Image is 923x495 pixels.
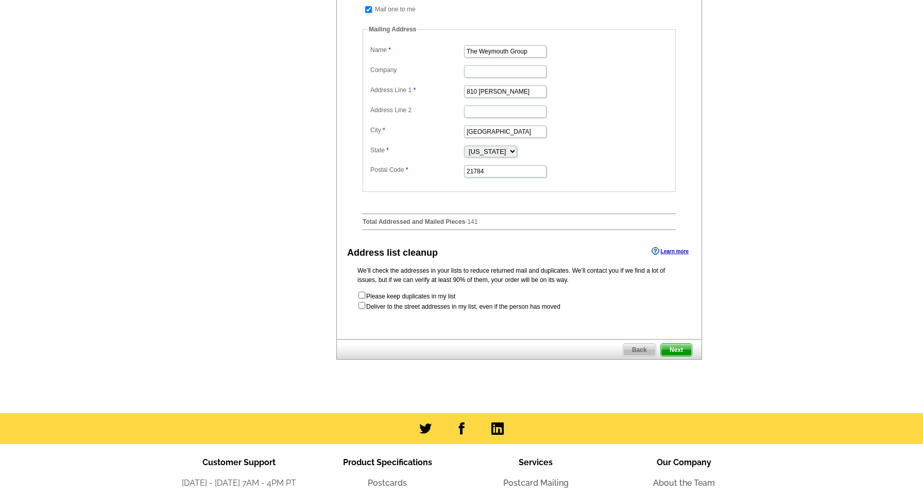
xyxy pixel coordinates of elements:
[519,457,553,467] span: Services
[347,246,438,260] div: Address list cleanup
[503,478,569,488] a: Postcard Mailing
[357,266,681,285] p: We’ll check the addresses in your lists to reduce returned mail and duplicates. We’ll contact you...
[370,65,463,75] label: Company
[368,478,407,488] a: Postcards
[202,457,276,467] span: Customer Support
[370,45,463,55] label: Name
[370,105,463,115] label: Address Line 2
[165,477,313,489] li: [DATE] - [DATE] 7AM - 4PM PT
[661,344,692,356] span: Next
[370,85,463,95] label: Address Line 1
[623,343,656,357] a: Back
[363,218,465,225] strong: Total Addressed and Mailed Pieces
[657,457,711,467] span: Our Company
[370,146,463,155] label: State
[467,218,477,225] span: 141
[357,291,681,311] form: Please keep duplicates in my list Deliver to the street addresses in my list, even if the person ...
[368,25,417,34] legend: Mailing Address
[374,4,416,14] td: Mail one to me
[652,247,689,255] a: Learn more
[370,165,463,174] label: Postal Code
[717,256,923,495] iframe: LiveChat chat widget
[623,344,656,356] span: Back
[653,478,715,488] a: About the Team
[343,457,432,467] span: Product Specifications
[370,126,463,135] label: City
